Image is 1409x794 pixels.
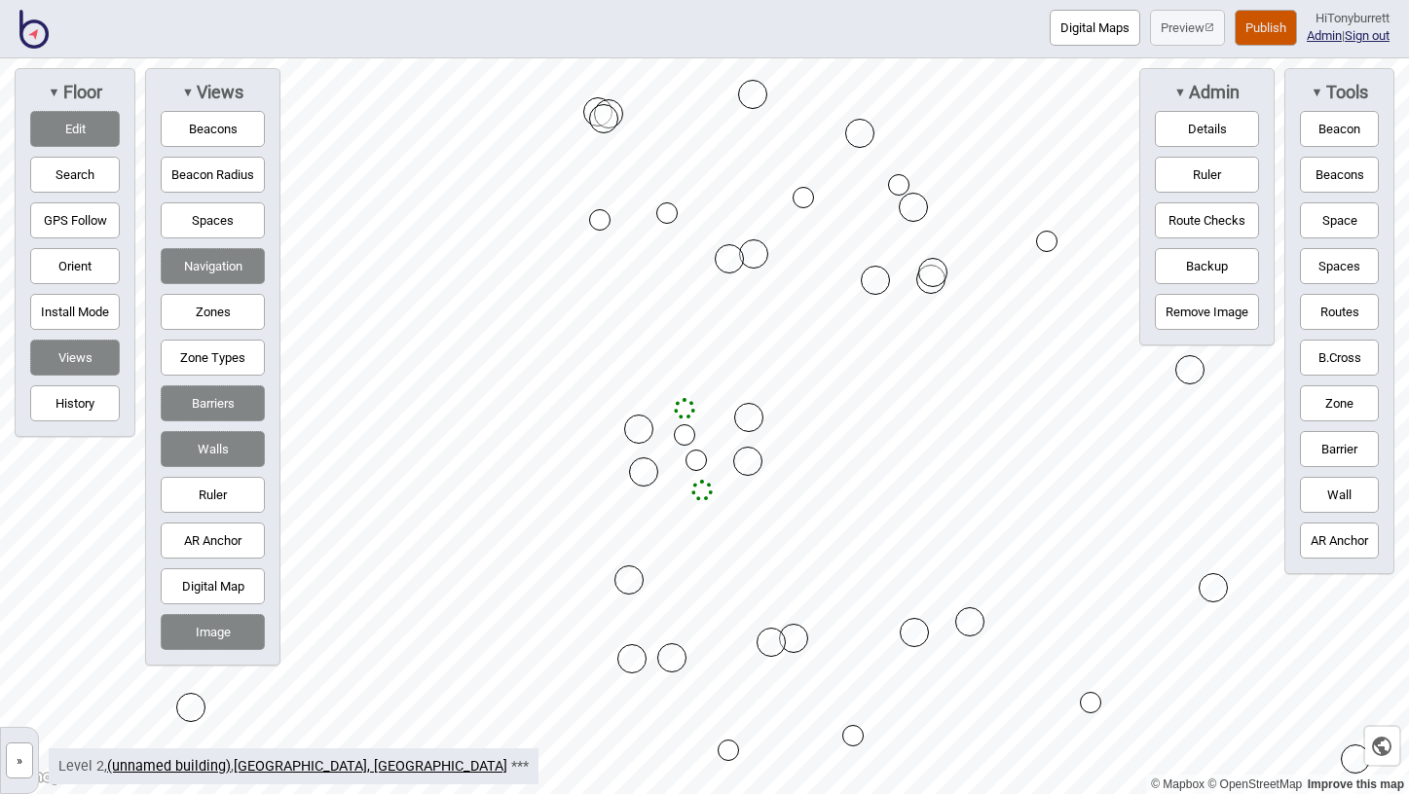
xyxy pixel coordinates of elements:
[916,265,946,294] div: Map marker
[161,614,265,650] button: Image
[718,740,739,761] div: Map marker
[161,111,265,147] button: Beacons
[686,450,707,471] div: Map marker
[674,424,695,446] div: Map marker
[1300,202,1379,238] button: Space
[656,202,678,224] div: Map marker
[1080,692,1101,713] div: Map marker
[1307,28,1342,43] a: Admin
[6,766,92,788] a: Mapbox logo
[899,193,928,222] div: Map marker
[1300,294,1379,330] button: Routes
[161,157,265,193] button: Beacon Radius
[1300,477,1379,513] button: Wall
[1307,28,1345,43] span: |
[861,266,890,295] div: Map marker
[1155,202,1259,238] button: Route Checks
[161,431,265,467] button: Walls
[739,239,768,269] div: Map marker
[107,758,234,775] span: ,
[1300,523,1379,559] button: AR Anchor
[900,618,929,647] div: Map marker
[629,457,658,487] div: Map marker
[161,248,265,284] button: Navigation
[734,403,763,432] div: Map marker
[1300,385,1379,421] button: Zone
[1300,340,1379,376] button: B.Cross
[161,477,265,513] button: Ruler
[1323,82,1368,103] span: Tools
[1050,10,1140,46] button: Digital Maps
[1307,10,1390,27] div: Hi Tonyburrett
[30,157,120,193] button: Search
[657,643,686,672] div: Map marker
[1300,431,1379,467] button: Barrier
[955,607,984,636] div: Map marker
[779,624,808,653] div: Map marker
[6,742,33,778] button: »
[589,104,618,133] div: Map marker
[161,385,265,421] button: Barriers
[1151,777,1205,791] a: Mapbox
[1300,157,1379,193] button: Beacons
[674,398,695,419] div: Map marker
[1150,10,1225,46] button: Preview
[842,725,864,746] div: Map marker
[30,340,120,376] button: Views
[161,568,265,604] button: Digital Map
[176,693,205,722] div: Map marker
[60,82,102,103] span: Floor
[1155,111,1259,147] button: Details
[624,415,653,444] div: Map marker
[1174,85,1186,99] span: ▼
[1207,777,1302,791] a: OpenStreetMap
[845,119,874,148] div: Map marker
[594,99,623,128] div: Map marker
[1150,10,1225,46] a: Previewpreview
[48,85,59,99] span: ▼
[617,644,647,673] div: Map marker
[1300,248,1379,284] button: Spaces
[194,82,243,103] span: Views
[161,294,265,330] button: Zones
[1036,231,1057,252] div: Map marker
[1205,22,1214,32] img: preview
[1345,28,1390,43] button: Sign out
[107,758,231,775] a: (unnamed building)
[161,340,265,376] button: Zone Types
[691,480,713,501] div: Map marker
[30,248,120,284] button: Orient
[161,202,265,238] button: Spaces
[182,85,194,99] span: ▼
[1341,744,1370,774] div: Map marker
[1155,157,1259,193] button: Ruler
[1235,10,1297,46] button: Publish
[30,385,120,421] button: History
[715,244,744,273] div: Map marker
[1308,777,1404,791] a: Map feedback
[30,111,120,147] button: Edit
[589,209,611,231] div: Map marker
[918,258,947,287] div: Map marker
[1311,85,1322,99] span: ▼
[614,565,644,595] div: Map marker
[234,758,507,775] a: [GEOGRAPHIC_DATA], [GEOGRAPHIC_DATA]
[757,628,786,657] div: Map marker
[1199,573,1228,602] div: Map marker
[888,174,909,196] div: Map marker
[1155,294,1259,330] button: Remove Image
[1155,248,1259,284] button: Backup
[30,294,120,330] button: Install Mode
[1300,111,1379,147] button: Beacon
[19,10,49,49] img: BindiMaps CMS
[161,523,265,559] button: AR Anchor
[30,202,120,238] button: GPS Follow
[738,80,767,109] div: Map marker
[1175,355,1205,384] div: Map marker
[583,97,612,126] div: Map marker
[793,187,814,208] div: Map marker
[1186,82,1240,103] span: Admin
[1,748,38,769] a: »
[733,447,762,476] div: Map marker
